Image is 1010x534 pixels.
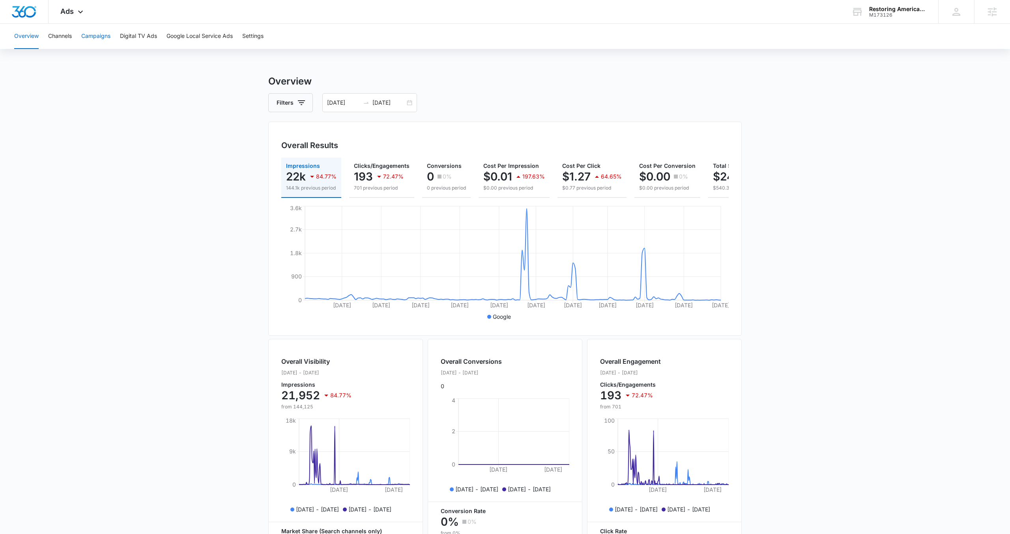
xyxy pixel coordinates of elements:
tspan: [DATE] [527,302,545,308]
p: from 701 [600,403,661,410]
p: [DATE] - [DATE] [667,505,710,513]
p: 193 [600,389,621,402]
tspan: 3.6k [290,205,302,211]
tspan: [DATE] [490,302,508,308]
tspan: [DATE] [564,302,582,308]
h3: Overview [268,74,742,88]
span: Cost Per Click [562,162,600,169]
p: 193 [354,170,373,183]
p: 64.65% [601,174,622,179]
button: Google Local Service Ads [166,24,233,49]
h3: Overall Results [281,139,338,151]
h2: Overall Visibility [281,357,352,366]
p: 0% [679,174,688,179]
div: account id [869,12,927,18]
tspan: 100 [604,417,615,424]
p: $0.00 [639,170,670,183]
p: $0.77 previous period [562,184,622,192]
tspan: [DATE] [712,302,730,308]
h2: Overall Conversions [441,357,502,366]
p: 197.63% [522,174,545,179]
p: 144.1k previous period [286,184,337,192]
img: tab_domain_overview_orange.svg [21,46,28,52]
span: Ads [60,7,74,15]
p: Impressions [281,382,352,387]
p: Market Share (Search channels only) [281,528,410,534]
div: account name [869,6,927,12]
p: $540.32 previous period [713,184,790,192]
button: Campaigns [81,24,110,49]
button: Overview [14,24,39,49]
p: [DATE] - [DATE] [508,485,551,493]
tspan: 0 [298,297,302,303]
tspan: 9k [289,448,296,455]
tspan: [DATE] [385,486,403,493]
tspan: 18k [286,417,296,424]
div: Keywords by Traffic [87,47,133,52]
p: 0 [427,170,434,183]
p: 72.47% [632,393,653,398]
p: 0 previous period [427,184,466,192]
span: to [363,100,369,106]
tspan: [DATE] [489,466,507,473]
p: $0.00 previous period [483,184,545,192]
tspan: [DATE] [675,302,693,308]
tspan: [DATE] [703,486,722,493]
tspan: 1.8k [290,250,302,256]
tspan: [DATE] [330,486,348,493]
p: 0% [443,174,452,179]
p: $0.00 previous period [639,184,696,192]
p: 21,952 [281,389,320,402]
p: 72.47% [383,174,404,179]
p: [DATE] - [DATE] [281,369,352,376]
span: Conversions [427,162,462,169]
div: Domain: [DOMAIN_NAME] [21,21,87,27]
img: website_grey.svg [13,21,19,27]
p: [DATE] - [DATE] [600,369,661,376]
p: from 144,125 [281,403,352,410]
button: Channels [48,24,72,49]
span: Total Spend [713,162,745,169]
button: Filters [268,93,313,112]
tspan: 2.7k [290,226,302,233]
p: Clicks/Engagements [600,382,661,387]
p: 0% [468,519,477,525]
tspan: 2 [452,428,455,434]
span: swap-right [363,100,369,106]
tspan: 0 [292,481,296,488]
h2: Overall Engagement [600,357,661,366]
p: [DATE] - [DATE] [296,505,339,513]
p: 84.77% [330,393,352,398]
p: [DATE] - [DATE] [455,485,498,493]
span: Cost Per Conversion [639,162,696,169]
tspan: [DATE] [411,302,430,308]
p: 84.77% [316,174,337,179]
img: tab_keywords_by_traffic_grey.svg [79,46,85,52]
p: $244.94 [713,170,759,183]
tspan: [DATE] [372,302,390,308]
tspan: [DATE] [599,302,617,308]
input: End date [372,98,405,107]
tspan: [DATE] [649,486,667,493]
p: $0.01 [483,170,512,183]
p: 701 previous period [354,184,410,192]
tspan: [DATE] [544,466,562,473]
tspan: 50 [608,448,615,455]
p: Google [493,312,511,321]
p: Conversion Rate [441,508,569,514]
button: Settings [242,24,264,49]
div: 0 [441,357,502,390]
span: Clicks/Engagements [354,162,410,169]
button: Digital TV Ads [120,24,157,49]
p: 0% [441,515,459,528]
span: Impressions [286,162,320,169]
p: Click Rate [600,528,729,534]
p: [DATE] - [DATE] [441,369,502,376]
p: [DATE] - [DATE] [615,505,658,513]
tspan: [DATE] [451,302,469,308]
input: Start date [327,98,360,107]
p: [DATE] - [DATE] [348,505,391,513]
tspan: 0 [611,481,615,488]
div: v 4.0.25 [22,13,39,19]
div: Domain Overview [30,47,71,52]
